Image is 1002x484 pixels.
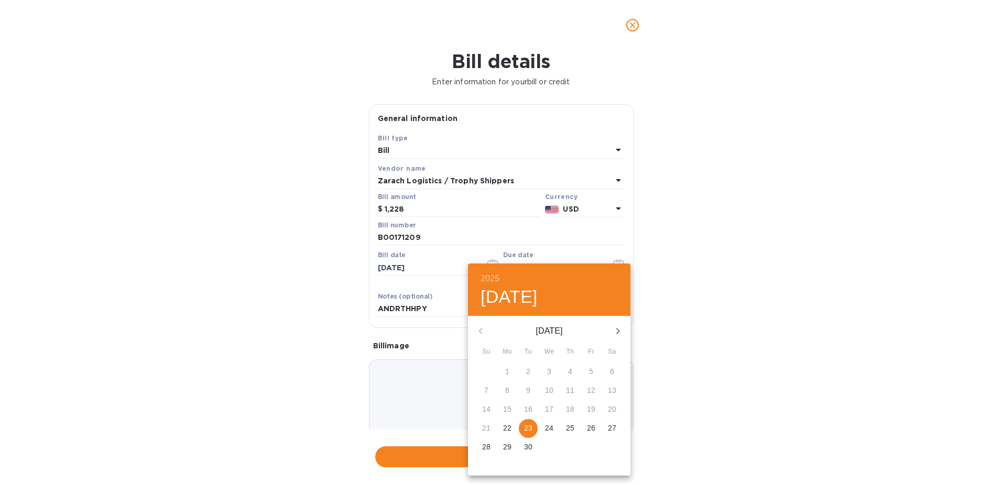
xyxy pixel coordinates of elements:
span: We [540,347,559,357]
p: 23 [524,423,532,433]
p: 30 [524,442,532,452]
span: Sa [603,347,622,357]
span: Mo [498,347,517,357]
button: 27 [603,419,622,438]
button: 22 [498,419,517,438]
p: 26 [587,423,595,433]
button: 24 [540,419,559,438]
p: 25 [566,423,574,433]
p: 27 [608,423,616,433]
span: Fr [582,347,601,357]
p: [DATE] [493,325,605,337]
button: [DATE] [481,286,538,308]
p: 24 [545,423,553,433]
span: Su [477,347,496,357]
p: 22 [503,423,511,433]
button: 25 [561,419,580,438]
button: 2025 [481,271,499,286]
p: 29 [503,442,511,452]
button: 26 [582,419,601,438]
span: Tu [519,347,538,357]
p: 28 [482,442,491,452]
button: 23 [519,419,538,438]
button: 28 [477,438,496,457]
button: 30 [519,438,538,457]
span: Th [561,347,580,357]
button: 29 [498,438,517,457]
